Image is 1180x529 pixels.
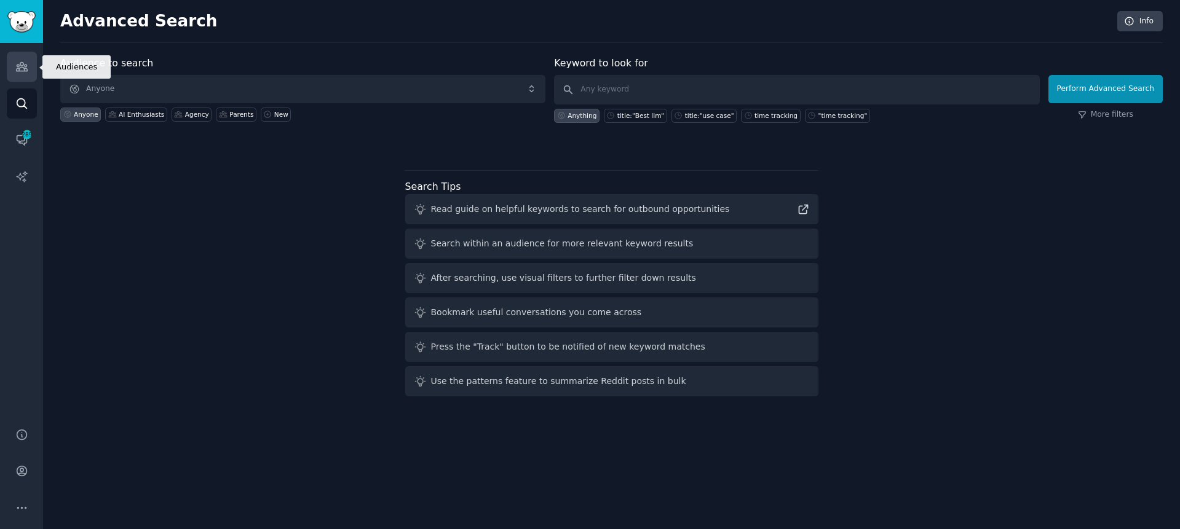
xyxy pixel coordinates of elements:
img: GummySearch logo [7,11,36,33]
label: Search Tips [405,181,461,192]
a: New [261,108,291,122]
div: Read guide on helpful keywords to search for outbound opportunities [431,203,730,216]
div: time tracking [754,111,798,120]
div: title:"Best llm" [617,111,664,120]
label: Keyword to look for [554,57,648,69]
div: After searching, use visual filters to further filter down results [431,272,696,284]
a: More filters [1078,109,1133,120]
div: New [274,110,288,119]
div: Anyone [74,110,98,119]
a: Info [1117,11,1163,32]
div: AI Enthusiasts [119,110,164,119]
input: Any keyword [554,75,1039,104]
span: 289 [22,130,33,139]
div: "time tracking" [818,111,868,120]
div: Parents [229,110,253,119]
div: title:"use case" [685,111,734,120]
div: Anything [568,111,596,120]
a: 289 [7,125,37,155]
div: Use the patterns feature to summarize Reddit posts in bulk [431,375,686,388]
div: Press the "Track" button to be notified of new keyword matches [431,340,705,353]
button: Perform Advanced Search [1048,75,1163,103]
h2: Advanced Search [60,12,1111,31]
button: Anyone [60,75,545,103]
div: Bookmark useful conversations you come across [431,306,642,319]
div: Search within an audience for more relevant keyword results [431,237,694,250]
label: Audience to search [60,57,153,69]
div: Agency [185,110,209,119]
